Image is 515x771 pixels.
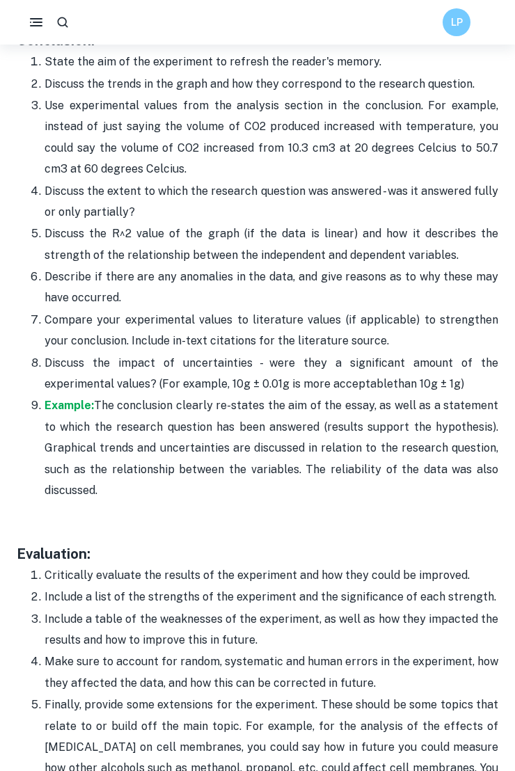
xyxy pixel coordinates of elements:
p: Discuss the R^2 value of the graph (if the data is linear) and how it describes the strength of t... [45,223,498,266]
h6: LP [449,15,465,30]
p: Compare your experimental values to literature values (if applicable) to strengthen your conclusi... [45,310,498,352]
p: State the aim of the experiment to refresh the reader's memory. [45,51,498,72]
p: Discuss the trends in the graph and how they correspond to the research question. [45,74,498,95]
p: Include a table of the weaknesses of the experiment, as well as how they impacted the results and... [45,609,498,651]
span: than 10g ± 1g) [393,377,464,390]
p: Make sure to account for random, systematic and human errors in the experiment, how they affected... [45,651,498,694]
p: Discuss the impact of uncertainties - were they a significant amount of the experimental values? ... [45,353,498,395]
button: LP [443,8,470,36]
p: Include a list of the strengths of the experiment and the significance of each strength. [45,587,498,607]
a: Example: [45,399,94,412]
p: Use experimental values from the analysis section in the conclusion. For example, instead of just... [45,95,498,180]
p: Discuss the extent to which the research question was answered - was it answered fully or only pa... [45,181,498,223]
span: Evaluation: [17,546,90,562]
p: Critically evaluate the results of the experiment and how they could be improved. [45,565,498,586]
span: The conclusion clearly re-states the aim of the essay, as well as a statement to which the resear... [45,399,498,497]
p: Describe if there are any anomalies in the data, and give reasons as to why these may have occurred. [45,267,498,309]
